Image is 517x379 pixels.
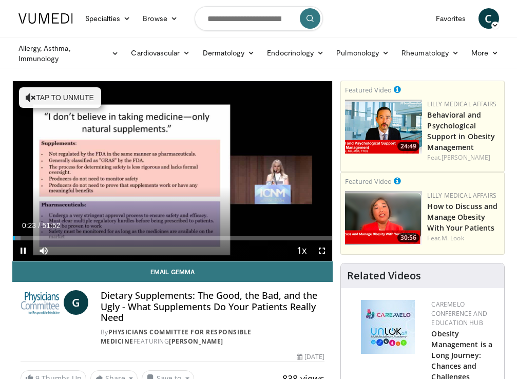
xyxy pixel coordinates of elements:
a: Endocrinology [261,43,330,63]
img: ba3304f6-7838-4e41-9c0f-2e31ebde6754.png.150x105_q85_crop-smart_upscale.png [345,100,422,154]
button: Playback Rate [291,240,312,261]
button: Pause [13,240,33,261]
span: / [39,221,41,230]
div: Feat. [427,234,500,243]
button: Mute [33,240,54,261]
button: Tap to unmute [19,87,101,108]
div: Feat. [427,153,500,162]
a: Email Gemma [12,261,333,282]
a: 30:56 [345,191,422,245]
a: Specialties [79,8,137,29]
small: Featured Video [345,85,392,94]
a: How to Discuss and Manage Obesity With Your Patients [427,201,497,233]
span: 30:56 [397,233,419,242]
span: 51:52 [42,221,60,230]
div: [DATE] [297,352,324,362]
a: Rheumatology [395,43,465,63]
a: Favorites [430,8,472,29]
a: C [478,8,499,29]
a: More [465,43,505,63]
small: Featured Video [345,177,392,186]
div: By FEATURING [101,328,325,346]
span: 0:23 [22,221,36,230]
span: 24:49 [397,142,419,151]
a: M. Look [442,234,464,242]
h4: Related Videos [347,270,421,282]
a: [PERSON_NAME] [442,153,490,162]
a: CaReMeLO Conference and Education Hub [431,300,487,327]
video-js: Video Player [13,81,333,261]
a: G [64,290,88,315]
img: VuMedi Logo [18,13,73,24]
a: Physicians Committee for Responsible Medicine [101,328,252,346]
a: [PERSON_NAME] [169,337,223,346]
a: Pulmonology [330,43,395,63]
a: Lilly Medical Affairs [427,191,496,200]
img: Physicians Committee for Responsible Medicine [21,290,60,315]
a: Dermatology [197,43,261,63]
a: Allergy, Asthma, Immunology [12,43,125,64]
a: Browse [137,8,184,29]
a: Behavioral and Psychological Support in Obesity Management [427,110,495,152]
img: c98a6a29-1ea0-4bd5-8cf5-4d1e188984a7.png.150x105_q85_crop-smart_upscale.png [345,191,422,245]
input: Search topics, interventions [195,6,323,31]
div: Progress Bar [13,236,333,240]
h4: Dietary Supplements: The Good, the Bad, and the Ugly - What Supplements Do Your Patients Really Need [101,290,325,324]
button: Fullscreen [312,240,332,261]
a: 24:49 [345,100,422,154]
a: Cardiovascular [125,43,196,63]
a: Lilly Medical Affairs [427,100,496,108]
img: 45df64a9-a6de-482c-8a90-ada250f7980c.png.150x105_q85_autocrop_double_scale_upscale_version-0.2.jpg [361,300,415,354]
